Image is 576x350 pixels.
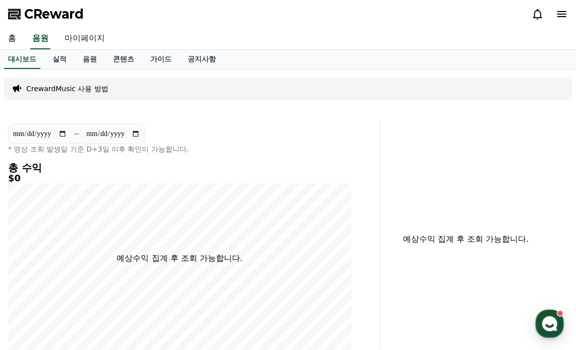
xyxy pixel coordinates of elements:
p: * 영상 조회 발생일 기준 D+3일 이후 확인이 가능합니다. [8,144,352,154]
a: 대시보드 [4,50,40,69]
span: 홈 [32,282,38,290]
a: 가이드 [142,50,180,69]
a: 마이페이지 [56,28,113,49]
a: 음원 [75,50,105,69]
a: 설정 [130,266,194,292]
a: 콘텐츠 [105,50,142,69]
a: 공지사항 [180,50,224,69]
a: CReward [8,6,84,22]
p: ~ [73,128,80,140]
p: 예상수익 집계 후 조회 가능합니다. [388,233,544,245]
a: 홈 [3,266,67,292]
a: 대화 [67,266,130,292]
h5: $0 [8,173,352,183]
span: 대화 [92,282,104,290]
span: CReward [24,6,84,22]
a: CrewardMusic 사용 방법 [26,84,108,94]
h4: 총 수익 [8,162,352,173]
a: 실적 [44,50,75,69]
a: 음원 [30,28,50,49]
span: 설정 [156,282,168,290]
p: 예상수익 집계 후 조회 가능합니다. [117,252,243,264]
